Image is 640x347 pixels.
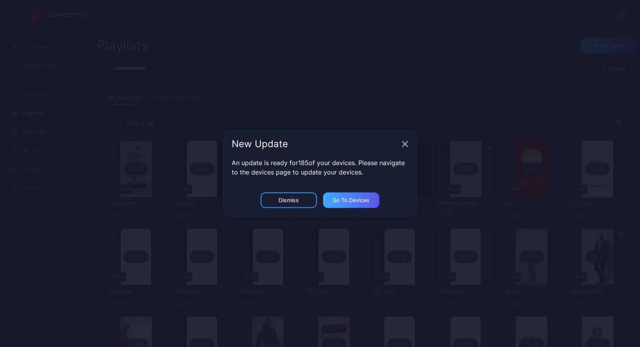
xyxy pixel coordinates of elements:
[279,197,299,203] div: Dismiss
[333,197,370,203] div: Go to devices
[232,158,408,177] p: An update is ready for 185 of your devices. Please navigate to the devices page to update your de...
[232,139,399,149] div: New Update
[261,192,317,208] button: Dismiss
[323,192,379,208] button: Go to devices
